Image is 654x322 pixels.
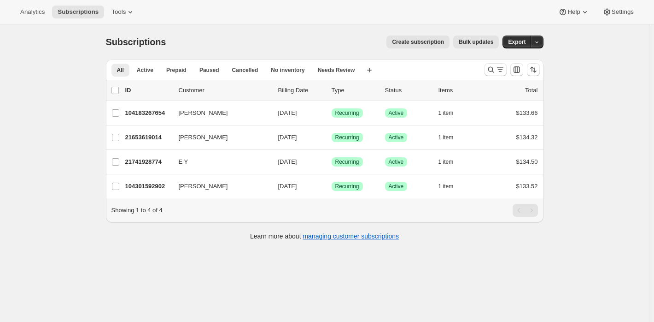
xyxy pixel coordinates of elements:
[250,232,399,241] p: Learn more about
[612,8,634,16] span: Settings
[179,157,188,167] span: E Y
[125,86,538,95] div: IDCustomerBilling DateTypeStatusItemsTotal
[527,63,540,76] button: Sort the results
[111,8,126,16] span: Tools
[385,86,431,95] p: Status
[125,131,538,144] div: 21653619014[PERSON_NAME][DATE]SuccessRecurringSuccessActive1 item$134.32
[438,131,464,144] button: 1 item
[278,86,324,95] p: Billing Date
[179,182,228,191] span: [PERSON_NAME]
[125,155,538,168] div: 21741928774E Y[DATE]SuccessRecurringSuccessActive1 item$134.50
[525,86,537,95] p: Total
[438,107,464,119] button: 1 item
[438,134,454,141] span: 1 item
[516,158,538,165] span: $134.50
[335,109,359,117] span: Recurring
[125,86,171,95] p: ID
[278,183,297,190] span: [DATE]
[332,86,378,95] div: Type
[502,36,531,48] button: Export
[389,134,404,141] span: Active
[173,106,265,120] button: [PERSON_NAME]
[125,157,171,167] p: 21741928774
[179,86,271,95] p: Customer
[485,63,507,76] button: Search and filter results
[125,180,538,193] div: 104301592902[PERSON_NAME][DATE]SuccessRecurringSuccessActive1 item$133.52
[173,155,265,169] button: E Y
[335,158,359,166] span: Recurring
[271,66,304,74] span: No inventory
[516,183,538,190] span: $133.52
[111,206,163,215] p: Showing 1 to 4 of 4
[597,6,639,18] button: Settings
[510,63,523,76] button: Customize table column order and visibility
[392,38,444,46] span: Create subscription
[318,66,355,74] span: Needs Review
[438,183,454,190] span: 1 item
[166,66,187,74] span: Prepaid
[173,130,265,145] button: [PERSON_NAME]
[438,155,464,168] button: 1 item
[438,109,454,117] span: 1 item
[516,134,538,141] span: $134.32
[15,6,50,18] button: Analytics
[389,109,404,117] span: Active
[438,158,454,166] span: 1 item
[52,6,104,18] button: Subscriptions
[386,36,450,48] button: Create subscription
[567,8,580,16] span: Help
[362,64,377,77] button: Create new view
[106,37,166,47] span: Subscriptions
[335,134,359,141] span: Recurring
[232,66,258,74] span: Cancelled
[335,183,359,190] span: Recurring
[125,107,538,119] div: 104183267654[PERSON_NAME][DATE]SuccessRecurringSuccessActive1 item$133.66
[278,158,297,165] span: [DATE]
[20,8,45,16] span: Analytics
[438,180,464,193] button: 1 item
[117,66,124,74] span: All
[389,158,404,166] span: Active
[278,134,297,141] span: [DATE]
[137,66,153,74] span: Active
[513,204,538,217] nav: Pagination
[508,38,526,46] span: Export
[303,233,399,240] a: managing customer subscriptions
[516,109,538,116] span: $133.66
[173,179,265,194] button: [PERSON_NAME]
[125,182,171,191] p: 104301592902
[453,36,499,48] button: Bulk updates
[389,183,404,190] span: Active
[106,6,140,18] button: Tools
[179,133,228,142] span: [PERSON_NAME]
[179,108,228,118] span: [PERSON_NAME]
[459,38,493,46] span: Bulk updates
[125,133,171,142] p: 21653619014
[199,66,219,74] span: Paused
[58,8,99,16] span: Subscriptions
[125,108,171,118] p: 104183267654
[278,109,297,116] span: [DATE]
[438,86,485,95] div: Items
[553,6,595,18] button: Help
